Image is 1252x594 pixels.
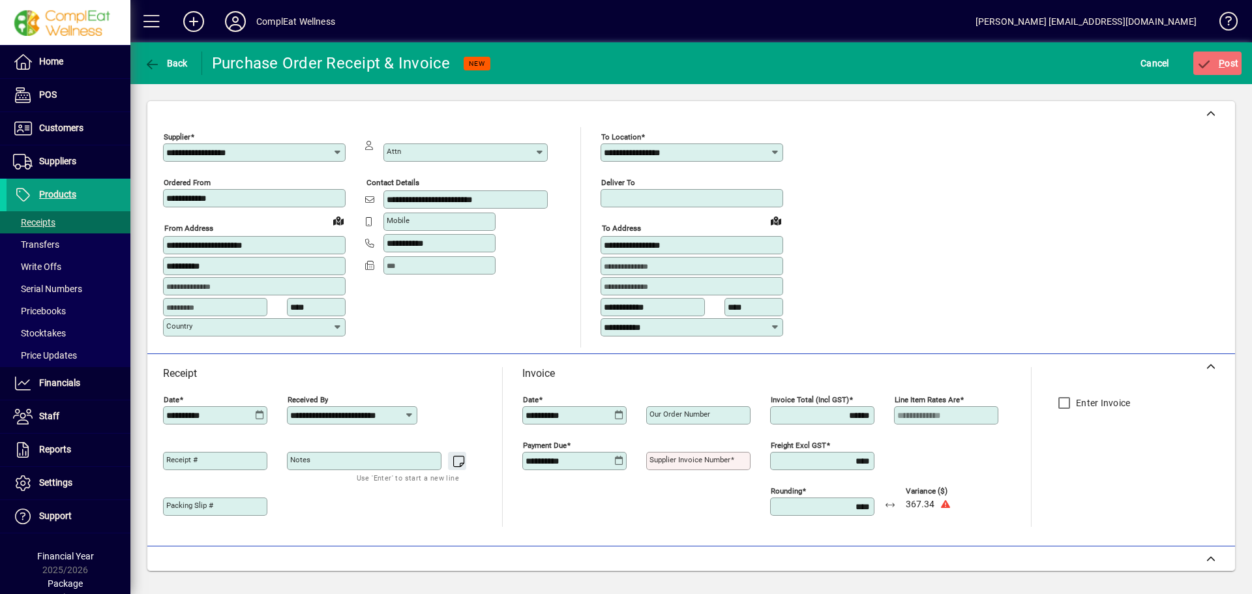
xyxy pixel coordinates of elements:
span: Back [144,58,188,68]
div: [PERSON_NAME] [EMAIL_ADDRESS][DOMAIN_NAME] [976,11,1197,32]
span: Staff [39,411,59,421]
a: Price Updates [7,344,130,366]
mat-label: Notes [290,455,310,464]
mat-label: Supplier invoice number [649,455,730,464]
button: Add [173,10,215,33]
span: Package [48,578,83,589]
mat-label: To location [601,132,641,141]
span: Customers [39,123,83,133]
label: Enter Invoice [1073,396,1130,409]
mat-label: Received by [288,395,328,404]
button: Post [1193,52,1242,75]
span: Financial Year [37,551,94,561]
mat-label: Our order number [649,409,710,419]
span: Products [39,189,76,200]
span: Support [39,511,72,521]
button: Back [141,52,191,75]
span: Serial Numbers [13,284,82,294]
a: Transfers [7,233,130,256]
mat-label: Receipt # [166,455,198,464]
span: Price Updates [13,350,77,361]
button: Cancel [1137,52,1172,75]
mat-label: Date [523,395,539,404]
a: Reports [7,434,130,466]
mat-label: Invoice Total (incl GST) [771,395,849,404]
a: Settings [7,467,130,499]
mat-label: Payment due [523,441,567,450]
mat-label: Supplier [164,132,190,141]
span: Reports [39,444,71,454]
a: Knowledge Base [1210,3,1236,45]
span: Financials [39,378,80,388]
mat-label: Rounding [771,486,802,496]
span: Cancel [1140,53,1169,74]
span: Home [39,56,63,67]
mat-label: Country [166,321,192,331]
span: Settings [39,477,72,488]
a: POS [7,79,130,111]
span: Pricebooks [13,306,66,316]
span: NEW [469,59,485,68]
mat-label: Deliver To [601,178,635,187]
mat-label: Line item rates are [895,395,960,404]
a: Write Offs [7,256,130,278]
mat-hint: Use 'Enter' to start a new line [357,470,459,485]
span: ost [1197,58,1239,68]
button: Profile [215,10,256,33]
a: Support [7,500,130,533]
mat-label: Date [164,395,179,404]
span: Write Offs [13,261,61,272]
span: Suppliers [39,156,76,166]
a: Financials [7,367,130,400]
div: ComplEat Wellness [256,11,335,32]
span: Variance ($) [906,487,984,496]
span: Receipts [13,217,55,228]
span: P [1219,58,1225,68]
a: Serial Numbers [7,278,130,300]
mat-label: Ordered from [164,178,211,187]
a: Pricebooks [7,300,130,322]
app-page-header-button: Back [130,52,202,75]
a: Stocktakes [7,322,130,344]
mat-label: Mobile [387,216,410,225]
mat-label: Packing Slip # [166,501,213,510]
div: Purchase Order Receipt & Invoice [212,53,451,74]
span: Stocktakes [13,328,66,338]
a: Staff [7,400,130,433]
a: View on map [766,210,786,231]
a: Receipts [7,211,130,233]
span: Transfers [13,239,59,250]
a: Suppliers [7,145,130,178]
mat-label: Freight excl GST [771,441,826,450]
span: 367.34 [906,499,934,510]
a: Home [7,46,130,78]
mat-label: Attn [387,147,401,156]
span: POS [39,89,57,100]
a: Customers [7,112,130,145]
a: View on map [328,210,349,231]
